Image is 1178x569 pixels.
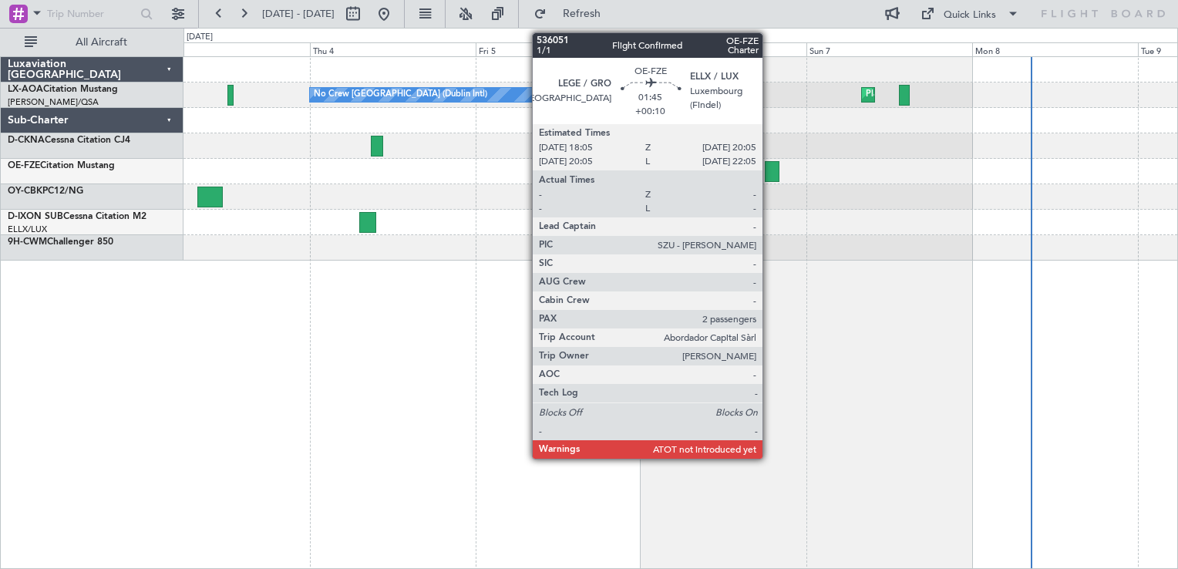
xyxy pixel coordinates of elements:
a: ELLX/LUX [8,224,47,235]
div: Planned Maint [GEOGRAPHIC_DATA] ([GEOGRAPHIC_DATA]) [866,83,1109,106]
div: Thu 4 [310,42,476,56]
div: Mon 8 [972,42,1138,56]
a: D-IXON SUBCessna Citation M2 [8,212,146,221]
span: D-IXON SUB [8,212,63,221]
span: OY-CBK [8,187,42,196]
div: Quick Links [944,8,996,23]
button: Quick Links [913,2,1027,26]
span: Refresh [550,8,614,19]
span: LX-AOA [8,85,43,94]
input: Trip Number [47,2,136,25]
a: 9H-CWMChallenger 850 [8,237,113,247]
span: All Aircraft [40,37,163,48]
div: Sun 7 [806,42,972,56]
a: LX-AOACitation Mustang [8,85,118,94]
button: Refresh [527,2,619,26]
a: OY-CBKPC12/NG [8,187,83,196]
div: [DATE] [187,31,213,44]
a: OE-FZECitation Mustang [8,161,115,170]
span: D-CKNA [8,136,45,145]
span: [DATE] - [DATE] [262,7,335,21]
a: [PERSON_NAME]/QSA [8,96,99,108]
div: Wed 3 [144,42,310,56]
a: D-CKNACessna Citation CJ4 [8,136,130,145]
span: OE-FZE [8,161,40,170]
div: Sat 6 [641,42,806,56]
button: All Aircraft [17,30,167,55]
div: Fri 5 [476,42,641,56]
span: 9H-CWM [8,237,47,247]
div: No Crew [GEOGRAPHIC_DATA] (Dublin Intl) [314,83,487,106]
